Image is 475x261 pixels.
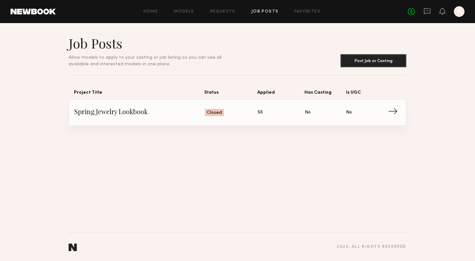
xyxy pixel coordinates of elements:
[204,89,257,99] span: Status
[388,108,401,117] span: →
[454,6,464,17] a: A
[294,10,320,14] a: Favorites
[69,55,222,66] span: Allow models to apply to your casting or job listing so you can see all available and interested ...
[207,110,222,116] span: Closed
[69,35,237,51] h1: Job Posts
[174,10,194,14] a: Models
[257,89,304,99] span: Applied
[346,109,352,116] span: No
[74,89,204,99] span: Project Title
[251,10,279,14] a: Job Posts
[74,100,401,125] a: Spring Jewelry LookbookClosed56NoNo→
[210,10,236,14] a: Requests
[143,10,158,14] a: Home
[258,109,263,116] span: 56
[337,245,406,249] div: 2025 , all rights reserved
[74,108,205,117] span: Spring Jewelry Lookbook
[340,54,406,67] button: Post Job or Casting
[305,109,311,116] span: No
[304,89,346,99] span: Has Casting
[346,89,388,99] span: Is UGC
